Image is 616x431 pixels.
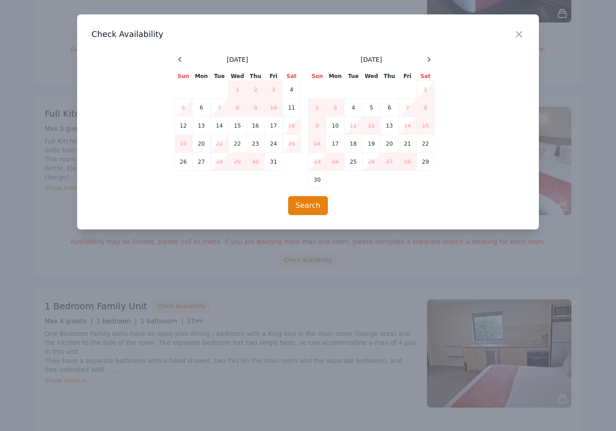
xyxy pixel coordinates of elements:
td: 7 [211,99,229,117]
td: 31 [265,153,283,171]
td: 18 [283,117,301,135]
td: 23 [247,135,265,153]
th: Wed [363,72,381,81]
th: Wed [229,72,247,81]
th: Thu [381,72,399,81]
td: 21 [399,135,417,153]
td: 30 [247,153,265,171]
td: 24 [326,153,345,171]
th: Tue [345,72,363,81]
td: 9 [308,117,326,135]
th: Sun [175,72,193,81]
td: 4 [283,81,301,99]
td: 11 [283,99,301,117]
th: Thu [247,72,265,81]
td: 10 [265,99,283,117]
td: 13 [381,117,399,135]
td: 16 [308,135,326,153]
span: [DATE] [227,55,248,64]
th: Mon [193,72,211,81]
td: 17 [326,135,345,153]
th: Tue [211,72,229,81]
td: 2 [308,99,326,117]
td: 3 [265,81,283,99]
td: 24 [265,135,283,153]
td: 22 [417,135,435,153]
td: 4 [345,99,363,117]
td: 15 [417,117,435,135]
td: 9 [247,99,265,117]
td: 29 [229,153,247,171]
td: 16 [247,117,265,135]
td: 6 [381,99,399,117]
td: 17 [265,117,283,135]
h3: Check Availability [92,29,524,40]
td: 14 [211,117,229,135]
button: Search [288,196,328,215]
td: 11 [345,117,363,135]
td: 21 [211,135,229,153]
th: Fri [265,72,283,81]
td: 12 [363,117,381,135]
td: 23 [308,153,326,171]
td: 20 [193,135,211,153]
td: 7 [399,99,417,117]
td: 8 [229,99,247,117]
td: 2 [247,81,265,99]
td: 3 [326,99,345,117]
td: 1 [229,81,247,99]
td: 8 [417,99,435,117]
td: 25 [283,135,301,153]
th: Sat [417,72,435,81]
th: Sun [308,72,326,81]
td: 15 [229,117,247,135]
td: 5 [363,99,381,117]
td: 20 [381,135,399,153]
td: 6 [193,99,211,117]
td: 18 [345,135,363,153]
span: [DATE] [361,55,382,64]
td: 28 [211,153,229,171]
td: 5 [175,99,193,117]
td: 26 [175,153,193,171]
td: 27 [193,153,211,171]
td: 12 [175,117,193,135]
td: 26 [363,153,381,171]
td: 19 [363,135,381,153]
td: 13 [193,117,211,135]
th: Sat [283,72,301,81]
td: 25 [345,153,363,171]
td: 1 [417,81,435,99]
td: 22 [229,135,247,153]
th: Fri [399,72,417,81]
td: 14 [399,117,417,135]
td: 28 [399,153,417,171]
td: 10 [326,117,345,135]
td: 27 [381,153,399,171]
td: 19 [175,135,193,153]
td: 30 [308,171,326,189]
th: Mon [326,72,345,81]
td: 29 [417,153,435,171]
